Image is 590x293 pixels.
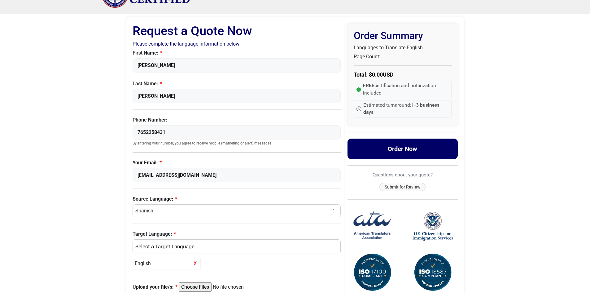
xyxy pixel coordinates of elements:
img: United States Citizenship and Immigration Services Logo [413,211,453,241]
label: Your Email: [133,159,341,166]
img: ISO 17100 Compliant Certification [352,252,392,293]
small: By entering your number, you agree to receive mobile (marketing or alert) messages [133,141,341,146]
p: Total: $ USD [354,70,452,79]
h2: Order Summary [354,30,452,42]
button: English [133,239,341,254]
p: Languages to Translate: [354,44,452,51]
h2: Please complete the language information below [133,41,341,47]
label: Last Name: [133,80,341,87]
label: Source Language: [133,195,341,203]
span: English [407,45,423,51]
span: 0.00 [372,71,383,78]
button: Submit for Review [379,183,426,191]
div: English [133,258,201,269]
h6: Questions about your quote? [347,172,458,178]
div: English [136,243,334,251]
label: Upload your file/s: [133,283,177,291]
input: Enter Your Last Name [133,89,341,103]
label: First Name: [133,49,341,57]
img: American Translators Association Logo [352,206,392,246]
input: Enter Your Email [133,168,341,182]
h1: Request a Quote Now [133,24,341,38]
input: Enter Your Phone Number [133,125,341,140]
span: Estimated turnaround: [363,102,449,116]
label: Target Language: [133,230,341,238]
input: Enter Your First Name [133,58,341,73]
span: certification and notarization included [363,82,449,97]
span: X [192,260,199,267]
div: Order Summary [347,24,458,126]
strong: FREE [363,83,374,88]
p: Page Count: [354,53,452,60]
label: Phone Number: [133,116,341,124]
img: ISO 18587 Compliant Certification [413,252,453,293]
button: Order Now [347,139,458,159]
